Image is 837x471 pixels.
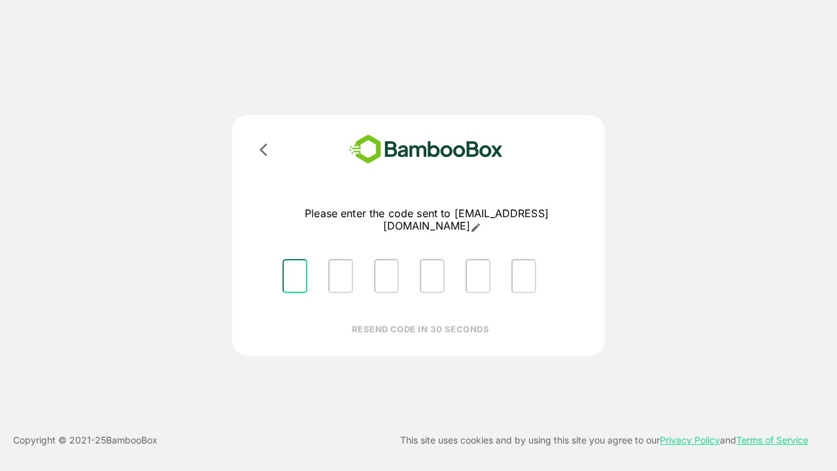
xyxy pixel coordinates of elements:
input: Please enter OTP character 3 [374,259,399,293]
p: Copyright © 2021- 25 BambooBox [13,432,158,448]
input: Please enter OTP character 5 [466,259,490,293]
input: Please enter OTP character 4 [420,259,445,293]
p: This site uses cookies and by using this site you agree to our and [400,432,808,448]
a: Terms of Service [736,434,808,445]
a: Privacy Policy [660,434,720,445]
input: Please enter OTP character 6 [511,259,536,293]
img: bamboobox [330,131,522,168]
p: Please enter the code sent to [EMAIL_ADDRESS][DOMAIN_NAME] [272,207,581,233]
input: Please enter OTP character 1 [282,259,307,293]
input: Please enter OTP character 2 [328,259,353,293]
